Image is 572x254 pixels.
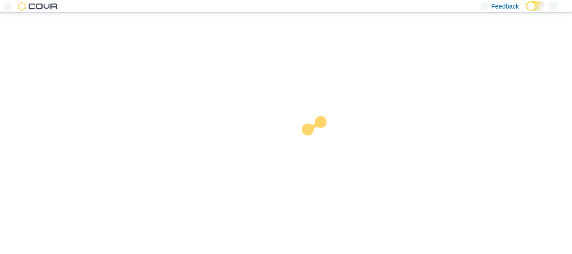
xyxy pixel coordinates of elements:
[526,1,545,11] input: Dark Mode
[18,2,58,11] img: Cova
[492,2,519,11] span: Feedback
[286,109,353,177] img: cova-loader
